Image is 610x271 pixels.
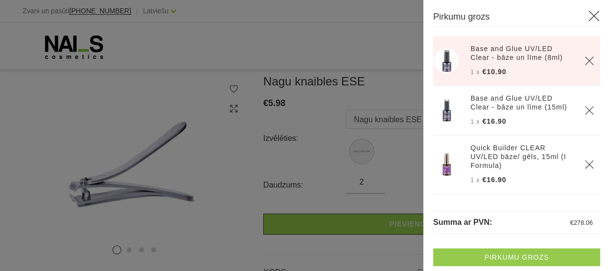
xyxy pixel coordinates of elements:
h3: Pirkumu grozs [433,10,600,27]
a: Delete [584,56,594,66]
span: 1 x [471,118,480,125]
span: 278.06 [574,219,593,226]
span: €10.90 [482,68,506,76]
span: Summa ar PVN: [433,218,492,226]
a: Delete [584,106,594,115]
span: € [570,219,574,226]
span: €16.90 [482,117,506,125]
a: Pirkumu grozs [433,248,600,266]
a: Base and Glue UV/LED Clear - bāze un līme (15ml) [471,94,573,111]
span: €16.90 [482,176,506,184]
span: 1 x [471,177,480,184]
a: Base and Glue UV/LED Clear - bāze un līme (8ml) [471,44,573,62]
a: Delete [584,160,594,169]
a: Quick Builder CLEAR UV/LED bāze/ gēls, 15ml (I Formula) [471,143,573,170]
span: 1 x [471,69,480,76]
